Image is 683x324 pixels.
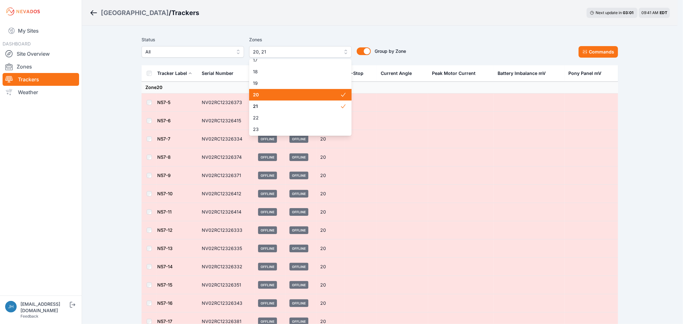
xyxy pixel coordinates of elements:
[253,103,340,109] span: 21
[253,126,340,133] span: 23
[249,46,352,58] button: 20, 21
[249,59,352,136] div: 20, 21
[253,115,340,121] span: 22
[253,92,340,98] span: 20
[253,57,340,63] span: 17
[253,69,340,75] span: 18
[253,80,340,86] span: 19
[253,48,339,56] span: 20, 21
